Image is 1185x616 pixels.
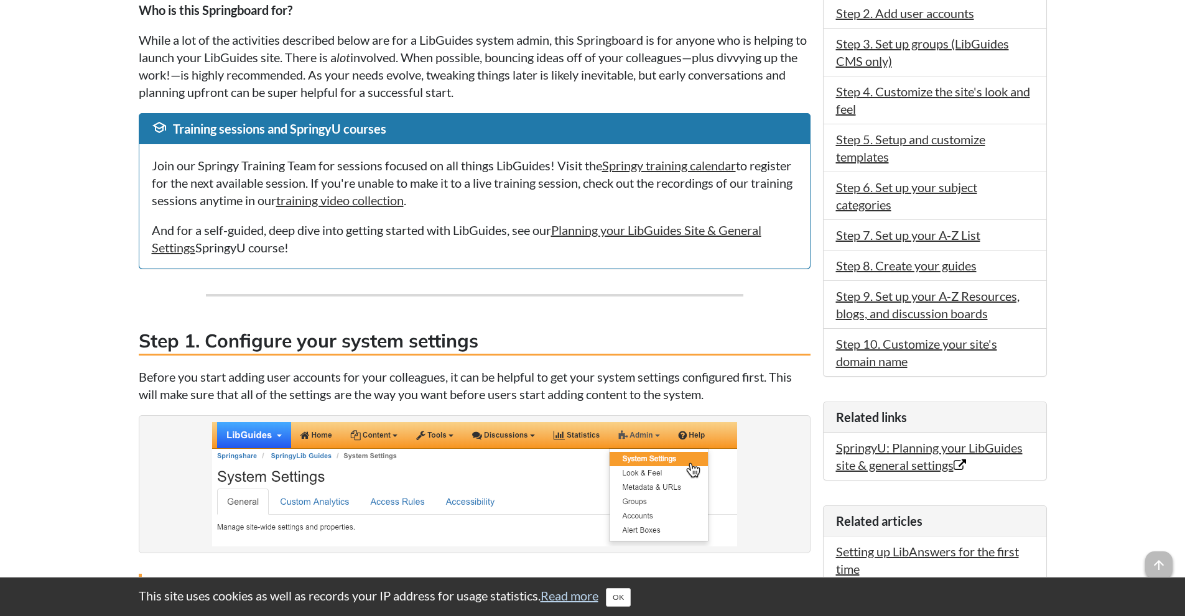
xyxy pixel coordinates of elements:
[126,587,1059,607] div: This site uses cookies as well as records your IP address for usage statistics.
[602,158,736,173] a: Springy training calendar
[139,2,292,17] strong: Who is this Springboard for?
[606,588,631,607] button: Close
[152,157,797,209] p: Join our Springy Training Team for sessions focused on all things LibGuides! Visit the to registe...
[139,574,811,595] h4: Learn more
[836,132,985,164] a: Step 5. Setup and customize templates
[836,513,922,528] span: Related articles
[836,288,1020,321] a: Step 9. Set up your A-Z Resources, blogs, and discussion boards
[1145,551,1173,579] span: arrow_upward
[139,368,811,403] p: Before you start adding user accounts for your colleagues, it can be helpful to get your system s...
[836,336,997,369] a: Step 10. Customize your site's domain name
[276,193,404,208] a: training video collection
[152,221,797,256] p: And for a self-guided, deep dive into getting started with LibGuides, see our SpringyU course!
[152,120,167,135] span: school
[836,440,1023,472] a: SpringyU: Planning your LibGuides site & general settings
[173,121,386,136] span: Training sessions and SpringyU courses
[139,31,811,101] p: While a lot of the activities described below are for a LibGuides system admin, this Springboard ...
[836,180,977,212] a: Step 6. Set up your subject categories
[836,410,907,425] span: Related links
[836,36,1009,68] a: Step 3. Set up groups (LibGuides CMS only)
[836,228,980,242] a: Step 7. Set up your A-Z List
[836,544,1019,576] a: Setting up LibAnswers for the first time
[836,258,977,273] a: Step 8. Create your guides
[541,588,598,603] a: Read more
[836,84,1030,116] a: Step 4. Customize the site's look and feel
[1145,553,1173,568] a: arrow_upward
[212,422,737,546] img: The System Settings page
[337,50,350,65] em: lot
[139,328,811,356] h3: Step 1. Configure your system settings
[836,6,974,21] a: Step 2. Add user accounts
